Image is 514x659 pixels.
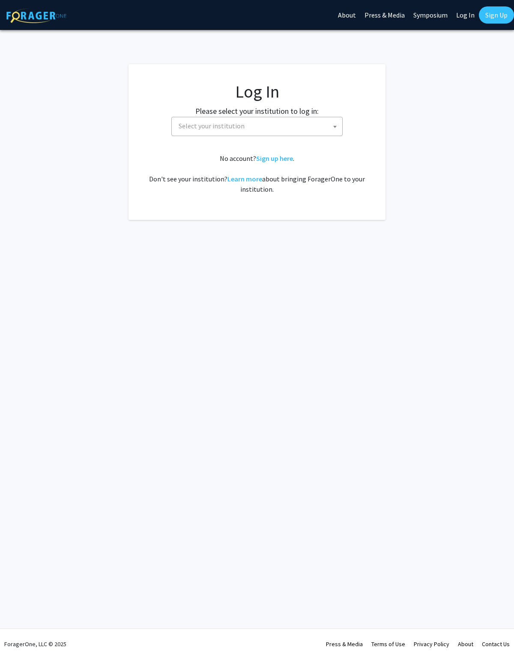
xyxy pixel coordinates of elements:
div: ForagerOne, LLC © 2025 [4,629,66,659]
label: Please select your institution to log in: [195,105,319,117]
a: About [458,640,473,648]
span: Select your institution [179,122,245,130]
a: Press & Media [326,640,363,648]
a: Learn more about bringing ForagerOne to your institution [227,175,262,183]
a: Sign Up [479,6,514,24]
a: Privacy Policy [414,640,449,648]
img: ForagerOne Logo [6,8,66,23]
h1: Log In [146,81,368,102]
a: Terms of Use [371,640,405,648]
a: Sign up here [256,154,293,163]
a: Contact Us [482,640,510,648]
span: Select your institution [171,117,343,136]
div: No account? . Don't see your institution? about bringing ForagerOne to your institution. [146,153,368,194]
span: Select your institution [175,117,342,135]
